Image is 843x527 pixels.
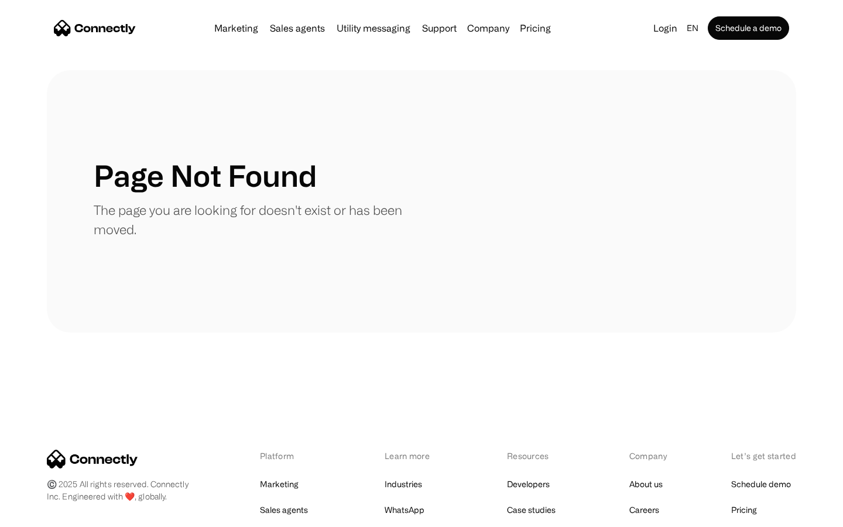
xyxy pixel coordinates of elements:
[385,450,446,462] div: Learn more
[385,476,422,492] a: Industries
[332,23,415,33] a: Utility messaging
[629,476,663,492] a: About us
[629,450,670,462] div: Company
[507,450,568,462] div: Resources
[385,502,424,518] a: WhatsApp
[260,476,299,492] a: Marketing
[731,450,796,462] div: Let’s get started
[417,23,461,33] a: Support
[687,20,698,36] div: en
[260,450,324,462] div: Platform
[12,505,70,523] aside: Language selected: English
[629,502,659,518] a: Careers
[260,502,308,518] a: Sales agents
[507,476,550,492] a: Developers
[731,502,757,518] a: Pricing
[731,476,791,492] a: Schedule demo
[507,502,556,518] a: Case studies
[94,200,421,239] p: The page you are looking for doesn't exist or has been moved.
[515,23,556,33] a: Pricing
[23,507,70,523] ul: Language list
[210,23,263,33] a: Marketing
[649,20,682,36] a: Login
[708,16,789,40] a: Schedule a demo
[265,23,330,33] a: Sales agents
[94,158,317,193] h1: Page Not Found
[467,20,509,36] div: Company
